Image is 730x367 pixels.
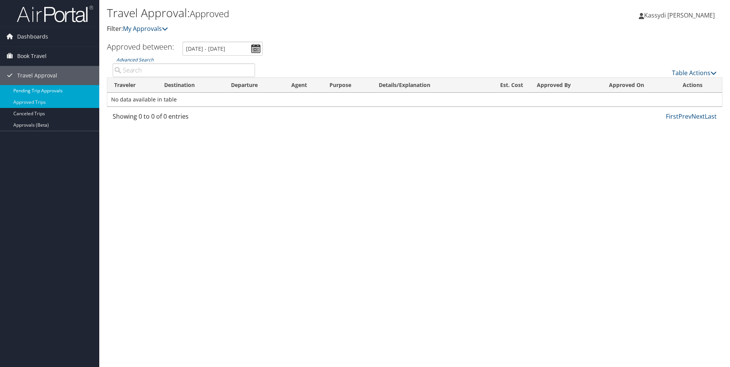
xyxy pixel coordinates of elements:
th: Approved On: activate to sort column ascending [602,78,676,93]
a: Prev [678,112,691,121]
small: Approved [190,7,229,20]
th: Purpose [323,78,372,93]
th: Approved By: activate to sort column ascending [530,78,602,93]
input: Advanced Search [113,63,255,77]
h3: Approved between: [107,42,174,52]
a: First [666,112,678,121]
a: My Approvals [123,24,168,33]
th: Details/Explanation [372,78,479,93]
a: Kassydi [PERSON_NAME] [639,4,722,27]
img: airportal-logo.png [17,5,93,23]
div: Showing 0 to 0 of 0 entries [113,112,255,125]
th: Est. Cost: activate to sort column ascending [479,78,530,93]
span: Dashboards [17,27,48,46]
span: Book Travel [17,47,47,66]
span: Kassydi [PERSON_NAME] [644,11,715,19]
p: Filter: [107,24,517,34]
th: Traveler: activate to sort column ascending [107,78,157,93]
a: Next [691,112,705,121]
h1: Travel Approval: [107,5,517,21]
a: Last [705,112,717,121]
th: Actions [676,78,722,93]
th: Destination: activate to sort column ascending [157,78,224,93]
th: Departure: activate to sort column ascending [224,78,284,93]
th: Agent [284,78,323,93]
span: Travel Approval [17,66,57,85]
td: No data available in table [107,93,722,106]
a: Table Actions [672,69,717,77]
a: Advanced Search [116,56,153,63]
input: [DATE] - [DATE] [182,42,263,56]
